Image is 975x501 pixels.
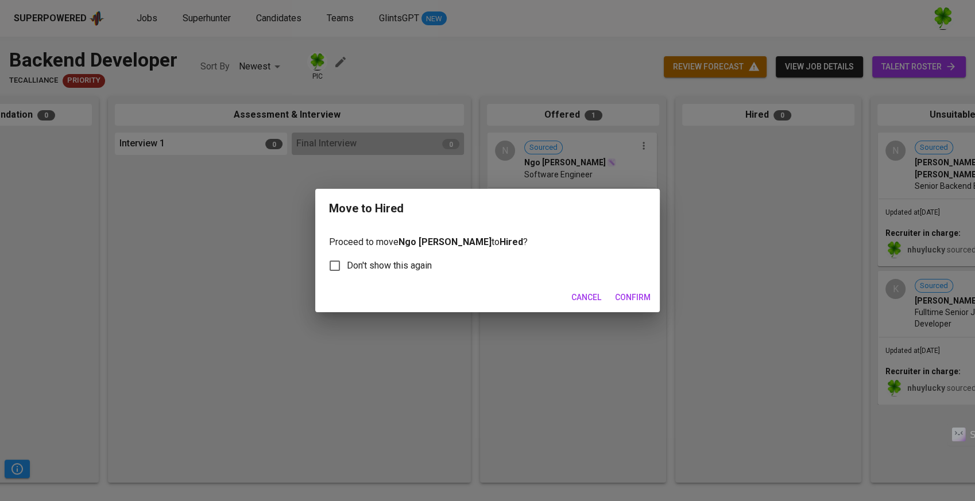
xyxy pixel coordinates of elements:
[567,287,606,308] button: Cancel
[571,290,601,305] span: Cancel
[398,236,492,247] b: Ngo [PERSON_NAME]
[610,287,655,308] button: Confirm
[500,236,523,247] b: Hired
[329,200,404,217] div: Move to Hired
[329,235,646,249] p: Proceed to move to ?
[615,290,651,305] span: Confirm
[347,259,432,273] span: Don't show this again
